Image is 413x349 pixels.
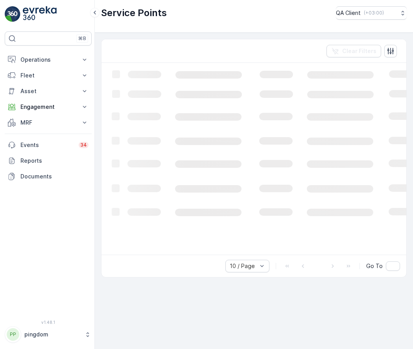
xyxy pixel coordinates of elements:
img: logo [5,6,20,22]
p: ⌘B [78,35,86,42]
a: Reports [5,153,92,169]
button: Asset [5,83,92,99]
p: MRF [20,119,76,127]
p: Fleet [20,72,76,79]
img: logo_light-DOdMpM7g.png [23,6,57,22]
button: Operations [5,52,92,68]
p: Service Points [101,7,167,19]
p: Asset [20,87,76,95]
span: v 1.48.1 [5,320,92,325]
button: Clear Filters [326,45,381,57]
p: 34 [80,142,87,148]
p: Clear Filters [342,47,376,55]
p: Events [20,141,74,149]
button: Fleet [5,68,92,83]
button: PPpingdom [5,326,92,343]
p: Reports [20,157,88,165]
p: Documents [20,173,88,180]
button: Engagement [5,99,92,115]
span: Go To [366,262,383,270]
a: Events34 [5,137,92,153]
a: Documents [5,169,92,184]
div: PP [7,328,19,341]
p: Engagement [20,103,76,111]
p: ( +03:00 ) [364,10,384,16]
p: Operations [20,56,76,64]
button: QA Client(+03:00) [336,6,407,20]
button: MRF [5,115,92,130]
p: QA Client [336,9,361,17]
p: pingdom [24,331,81,338]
